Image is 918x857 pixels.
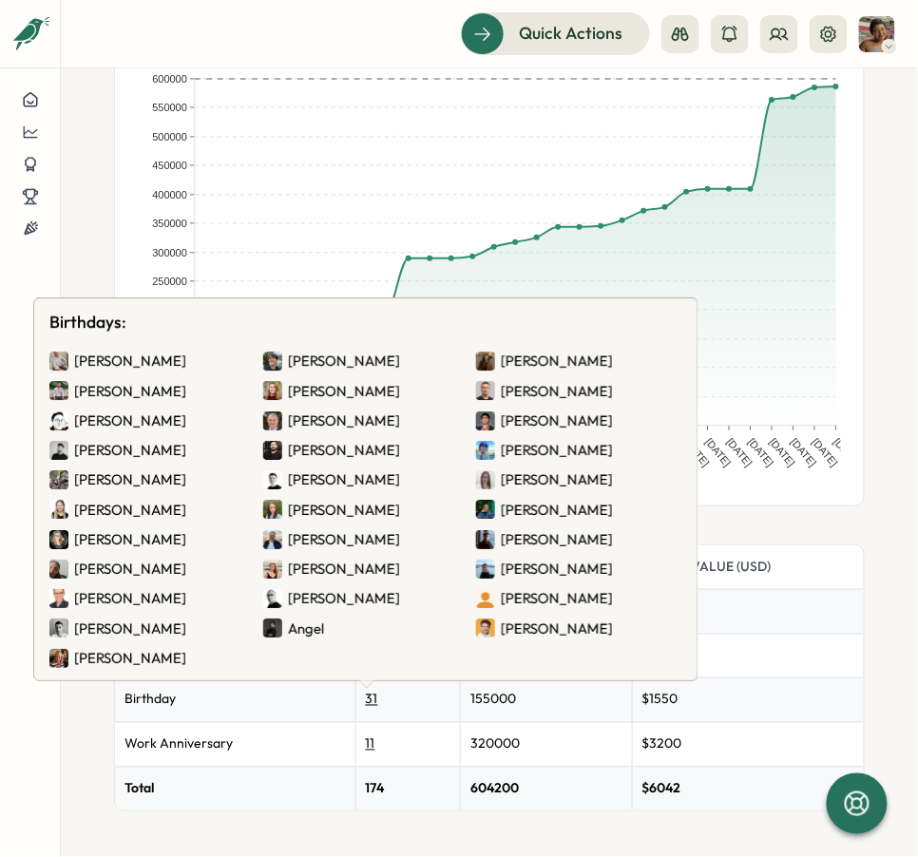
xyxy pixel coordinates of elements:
td: $ 1160 [632,589,864,634]
span: [PERSON_NAME] [74,409,186,431]
span: [PERSON_NAME] [74,499,186,521]
img: Alex Miles [49,619,68,638]
span: [PERSON_NAME] [501,618,613,639]
text: [DATE] [725,436,755,468]
span: [PERSON_NAME] [288,380,400,402]
td: 155000 [461,678,633,723]
text: 550000 [152,102,187,113]
img: Cath Quizon [476,470,495,489]
text: 500000 [152,131,187,143]
span: [PERSON_NAME] [501,380,613,402]
td: Work Anniversary [115,723,355,768]
span: [PERSON_NAME] [74,647,186,669]
div: Birthdays: [49,310,682,334]
img: Jacqueline Misling [263,501,282,520]
span: [PERSON_NAME] [74,588,186,610]
text: 400000 [152,189,187,200]
button: Quick Actions [461,12,650,54]
text: 600000 [152,73,187,85]
span: [PERSON_NAME] [288,499,400,521]
span: [PERSON_NAME] [288,469,400,491]
img: Sofia Fajardo [49,560,68,579]
span: [PERSON_NAME] [501,528,613,550]
img: Dustin Fennell [476,441,495,460]
span: [PERSON_NAME] [501,351,613,372]
img: Camila Gonzalez Arango [263,560,282,579]
span: 31 [366,691,378,708]
span: Angel [288,618,324,639]
img: Liam McMahon [49,470,68,489]
img: Valdi Ratu [476,411,495,430]
img: Karl Nicholson [263,411,282,430]
span: [PERSON_NAME] [288,351,400,372]
text: [DATE] [811,436,840,468]
th: Points Value (USD) [632,545,864,589]
text: 250000 [152,276,187,287]
text: [DATE] [746,436,775,468]
img: Kirill Cherepanov [476,382,495,401]
span: 11 [366,735,375,752]
span: [PERSON_NAME] [74,351,186,372]
img: Shelby Perera [859,16,895,52]
span: [PERSON_NAME] [288,588,400,610]
img: Felix Grund [476,619,495,638]
text: 450000 [152,160,187,171]
img: Felipe Ohlweiler [49,352,68,371]
td: $ 3200 [632,723,864,768]
span: [PERSON_NAME] [501,439,613,461]
img: Sarah McCurrach [49,501,68,520]
img: Peter Redpath [263,441,282,460]
td: Total [115,767,355,810]
img: Jacob Madrid [49,411,68,430]
span: Quick Actions [519,21,622,46]
img: Josh Andrews [263,470,282,489]
span: [PERSON_NAME] [74,528,186,550]
span: [PERSON_NAME] [288,409,400,431]
img: Sushant Sund [263,589,282,608]
img: Bridget March [49,649,68,668]
text: 300000 [152,247,187,258]
td: $ 132 [632,634,864,678]
span: [PERSON_NAME] [501,588,613,610]
text: [DATE] [768,436,797,468]
img: John Henderson [49,589,68,608]
span: [PERSON_NAME] [74,439,186,461]
td: 174 [355,767,461,810]
img: Lindsay Taylor [49,530,68,549]
span: [PERSON_NAME] [501,499,613,521]
td: Birthday [115,678,355,723]
span: [PERSON_NAME] [74,618,186,639]
text: 350000 [152,218,187,229]
span: [PERSON_NAME] [288,528,400,550]
span: [PERSON_NAME] [501,558,613,580]
span: [PERSON_NAME] [288,558,400,580]
span: [PERSON_NAME] [74,380,186,402]
td: 604200 [461,767,633,810]
img: Chirayu Shah [49,441,68,460]
td: $ 1550 [632,678,864,723]
text: [DATE] [703,436,733,468]
img: Spaik Pizarro [476,560,495,579]
span: [PERSON_NAME] [501,469,613,491]
img: Ben Laval [263,530,282,549]
img: Angel [263,619,282,638]
img: Nick Milum [476,501,495,520]
img: Emily Ierullo Spanik [263,382,282,401]
img: Juan Cruz [263,352,282,371]
img: Sujit Sivarajan [476,589,495,608]
td: $ 6042 [632,767,864,810]
span: [PERSON_NAME] [501,409,613,431]
img: Carlos Cifuentes [49,382,68,401]
img: Brianna Kublek [476,352,495,371]
span: [PERSON_NAME] [288,439,400,461]
text: [DATE] [789,436,818,468]
span: [PERSON_NAME] [74,469,186,491]
td: 320000 [461,723,633,768]
span: [PERSON_NAME] [74,558,186,580]
img: Matias Leguizamon [476,530,495,549]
